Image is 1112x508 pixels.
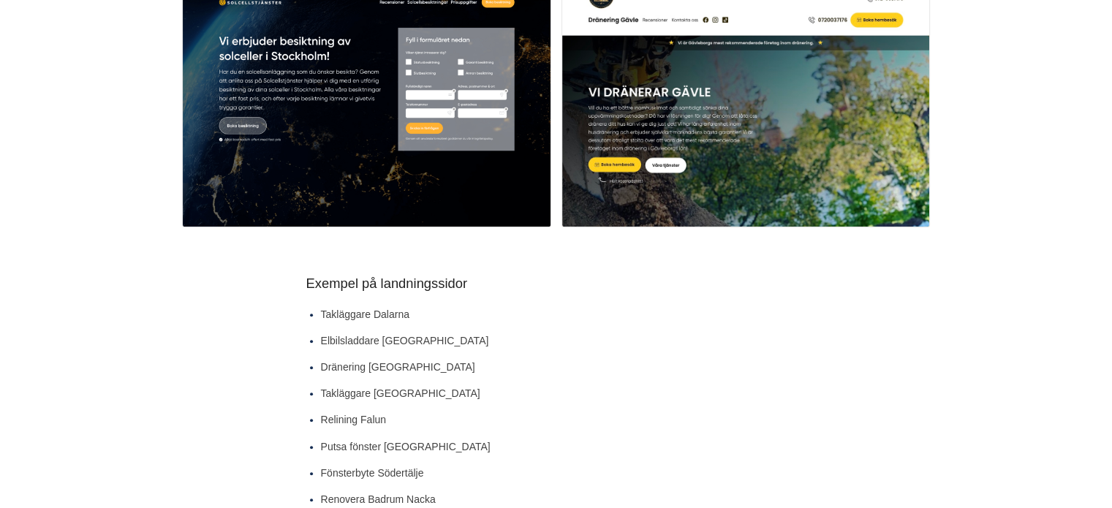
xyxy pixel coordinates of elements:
[321,493,436,505] a: Renovera Badrum Nacka
[321,308,409,320] a: Takläggare Dalarna
[321,467,424,479] a: Fönsterbyte Södertälje
[306,274,806,297] h4: Exempel på landningssidor
[321,414,387,425] a: Relining Falun
[321,361,475,373] a: Dränering [GEOGRAPHIC_DATA]
[321,335,489,346] a: Elbilsladdare [GEOGRAPHIC_DATA]
[321,441,491,452] a: Putsa fönster [GEOGRAPHIC_DATA]
[321,387,480,399] a: Takläggare [GEOGRAPHIC_DATA]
